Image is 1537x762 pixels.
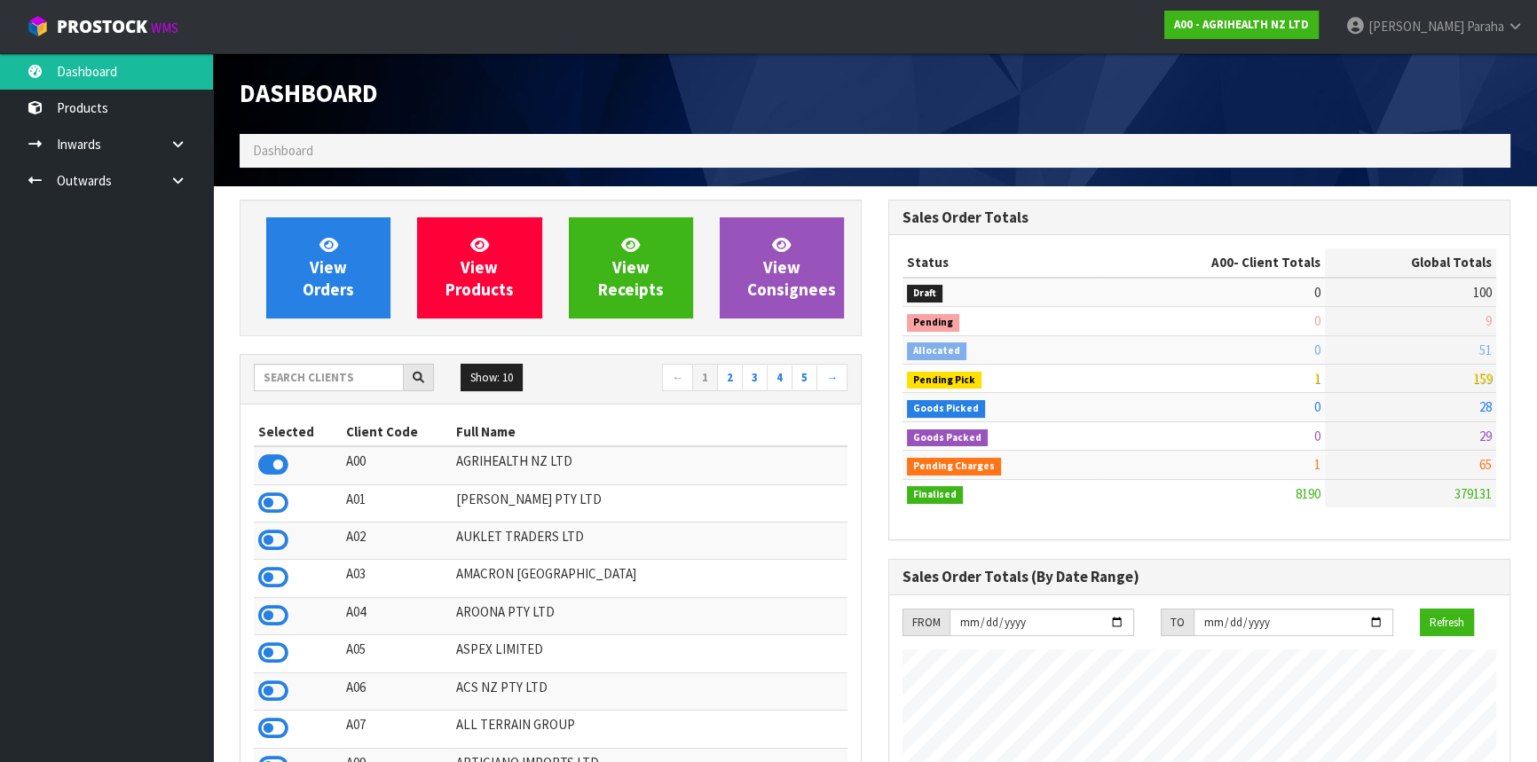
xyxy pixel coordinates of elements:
[342,560,452,597] td: A03
[1161,609,1194,637] div: TO
[598,234,664,301] span: View Receipts
[1296,485,1320,502] span: 8190
[907,314,959,332] span: Pending
[342,484,452,522] td: A01
[254,364,404,391] input: Search clients
[452,446,847,484] td: AGRIHEALTH NZ LTD
[742,364,768,392] a: 3
[1314,342,1320,358] span: 0
[747,234,836,301] span: View Consignees
[1314,284,1320,301] span: 0
[907,429,988,447] span: Goods Packed
[342,672,452,710] td: A06
[342,446,452,484] td: A00
[57,15,147,38] span: ProStock
[907,285,942,302] span: Draft
[1467,18,1504,35] span: Paraha
[1420,609,1474,637] button: Refresh
[1479,342,1492,358] span: 51
[445,234,514,301] span: View Products
[1368,18,1464,35] span: [PERSON_NAME]
[907,400,985,418] span: Goods Picked
[907,486,963,504] span: Finalised
[452,560,847,597] td: AMACRON [GEOGRAPHIC_DATA]
[452,672,847,710] td: ACS NZ PTY LTD
[902,609,950,637] div: FROM
[461,364,523,392] button: Show: 10
[1314,312,1320,329] span: 0
[452,418,847,446] th: Full Name
[662,364,693,392] a: ←
[342,711,452,748] td: A07
[266,217,390,318] a: ViewOrders
[1486,312,1492,329] span: 9
[692,364,718,392] a: 1
[792,364,817,392] a: 5
[902,209,1496,226] h3: Sales Order Totals
[342,635,452,672] td: A05
[27,15,49,37] img: cube-alt.png
[452,635,847,672] td: ASPEX LIMITED
[907,458,1001,475] span: Pending Charges
[1314,398,1320,415] span: 0
[342,522,452,560] td: A02
[1211,254,1234,271] span: A00
[767,364,792,392] a: 4
[907,372,981,389] span: Pending Pick
[240,77,378,109] span: Dashboard
[1454,485,1492,502] span: 379131
[253,142,313,159] span: Dashboard
[254,418,342,446] th: Selected
[564,364,848,395] nav: Page navigation
[907,342,966,360] span: Allocated
[342,418,452,446] th: Client Code
[902,569,1496,585] h3: Sales Order Totals (By Date Range)
[717,364,743,392] a: 2
[902,248,1099,277] th: Status
[1479,398,1492,415] span: 28
[569,217,693,318] a: ViewReceipts
[1164,11,1319,39] a: A00 - AGRIHEALTH NZ LTD
[452,484,847,522] td: [PERSON_NAME] PTY LTD
[1473,284,1492,301] span: 100
[1473,370,1492,387] span: 159
[452,522,847,560] td: AUKLET TRADERS LTD
[1325,248,1496,277] th: Global Totals
[816,364,847,392] a: →
[1314,370,1320,387] span: 1
[1479,456,1492,473] span: 65
[1174,17,1309,32] strong: A00 - AGRIHEALTH NZ LTD
[151,20,178,36] small: WMS
[1314,456,1320,473] span: 1
[417,217,541,318] a: ViewProducts
[720,217,844,318] a: ViewConsignees
[452,711,847,748] td: ALL TERRAIN GROUP
[342,597,452,634] td: A04
[303,234,354,301] span: View Orders
[1314,428,1320,444] span: 0
[452,597,847,634] td: AROONA PTY LTD
[1099,248,1325,277] th: - Client Totals
[1479,428,1492,444] span: 29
